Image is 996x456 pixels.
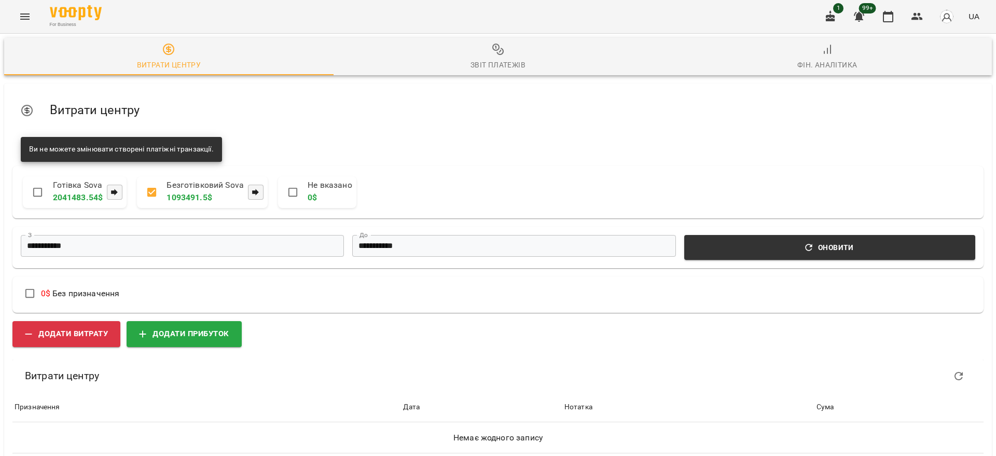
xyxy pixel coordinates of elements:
span: 1 [833,3,843,13]
div: Дата [403,401,420,413]
p: 0 $ [308,191,352,204]
span: 0 $ [41,288,50,298]
div: Звіт платежів [471,59,525,71]
span: Оновити [690,241,969,254]
span: Нотатка [564,401,812,413]
span: Додати прибуток [139,327,229,341]
div: Фін. Аналітика [797,59,857,71]
div: Sort [564,401,592,413]
button: Оновити [946,364,971,389]
p: Безготівковий Sova [167,181,244,190]
span: Без призначення [41,288,120,298]
div: Витрати центру [137,59,201,71]
p: Готівка Sova [53,181,103,190]
p: 2041483.54 $ [53,191,103,204]
button: Оновити [684,235,975,260]
div: Sort [817,401,834,413]
h5: Витрати центру [50,102,975,118]
span: Сума [817,401,981,413]
span: Призначення [15,401,399,413]
div: Сума [817,401,834,413]
span: Додати витрату [25,327,108,341]
div: Нотатка [564,401,592,413]
button: Додати витрату [12,321,120,347]
span: For Business [50,21,102,28]
span: UA [969,11,979,22]
img: avatar_s.png [939,9,954,24]
div: Ви не можете змінювати створені платіжні транзакції. [29,140,214,159]
span: 99+ [859,3,876,13]
button: UA [964,7,984,26]
div: Table Toolbar [12,360,984,393]
p: 1093491.5 $ [167,191,244,204]
div: Sort [15,401,60,413]
img: Voopty Logo [50,5,102,20]
div: Sort [403,401,420,413]
div: Призначення [15,401,60,413]
h6: Витрати центру [25,368,523,384]
h6: Немає жодного запису [15,431,981,445]
p: Не вказано [308,181,352,190]
button: Menu [12,4,37,29]
button: Додати прибуток [127,321,242,347]
span: Дата [403,401,560,413]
